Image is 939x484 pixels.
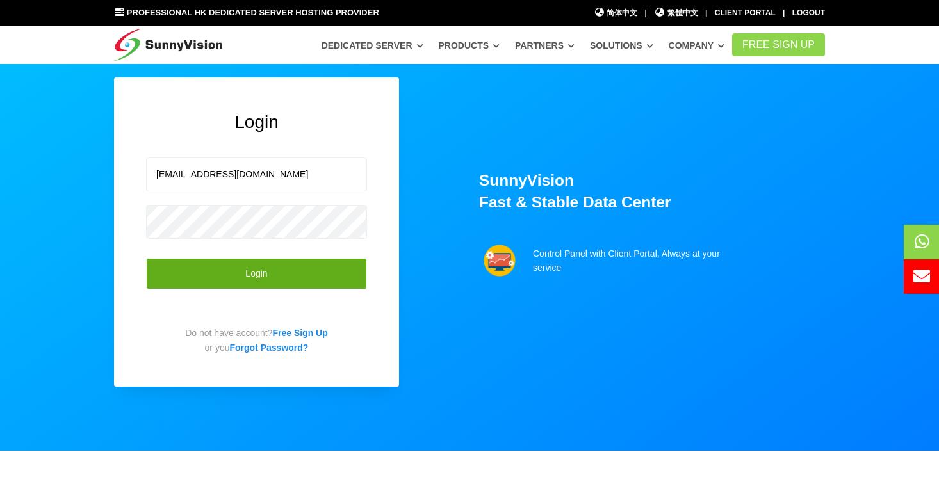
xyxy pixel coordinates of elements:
button: Login [146,258,367,289]
h2: Login [146,109,367,134]
a: 繁體中文 [654,7,698,19]
a: Company [669,34,725,57]
a: Partners [515,34,575,57]
a: Logout [792,8,825,17]
input: Email [146,157,367,191]
a: Free Sign Up [272,328,327,338]
a: Forgot Password? [230,343,309,353]
li: | [783,7,785,19]
a: Dedicated Server [322,34,423,57]
a: Solutions [590,34,653,57]
span: Professional HK Dedicated Server Hosting Provider [127,8,379,17]
img: support.png [484,245,516,277]
h1: SunnyVision Fast & Stable Data Center [479,170,825,214]
li: | [645,7,647,19]
a: FREE Sign Up [732,33,825,56]
div: Client Portal [715,7,776,19]
p: Do not have account? or you [146,326,367,355]
a: 简体中文 [594,7,638,19]
a: Products [438,34,500,57]
p: Control Panel with Client Portal, Always at your service [533,246,734,275]
li: | [705,7,707,19]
